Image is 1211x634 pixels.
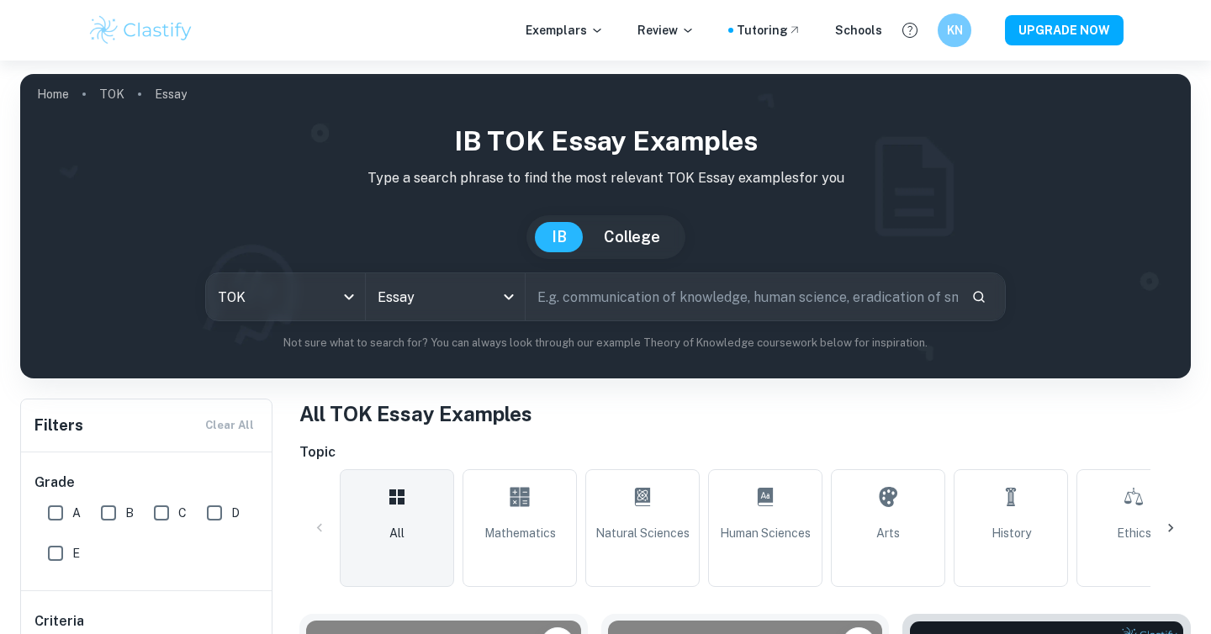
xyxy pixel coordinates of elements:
h6: Criteria [34,611,84,631]
p: Not sure what to search for? You can always look through our example Theory of Knowledge coursewo... [34,335,1177,351]
p: Essay [155,85,187,103]
a: Schools [835,21,882,40]
h6: Grade [34,473,260,493]
p: Type a search phrase to find the most relevant TOK Essay examples for you [34,168,1177,188]
span: D [231,504,240,522]
h6: KN [945,21,965,40]
button: Help and Feedback [896,16,924,45]
span: C [178,504,187,522]
input: E.g. communication of knowledge, human science, eradication of smallpox... [526,273,958,320]
button: Search [965,283,993,311]
span: All [389,524,405,542]
span: Arts [876,524,900,542]
p: Exemplars [526,21,604,40]
span: Human Sciences [720,524,811,542]
button: College [587,222,677,252]
div: Essay [366,273,525,320]
h1: All TOK Essay Examples [299,399,1191,429]
a: TOK [99,82,124,106]
h1: IB TOK Essay examples [34,121,1177,161]
h6: Filters [34,414,83,437]
span: E [72,544,80,563]
a: Tutoring [737,21,801,40]
button: IB [535,222,584,252]
p: Review [637,21,695,40]
button: KN [938,13,971,47]
img: Clastify logo [87,13,194,47]
a: Home [37,82,69,106]
div: TOK [206,273,365,320]
span: Mathematics [484,524,556,542]
span: Ethics [1117,524,1151,542]
span: Natural Sciences [595,524,690,542]
span: A [72,504,81,522]
button: UPGRADE NOW [1005,15,1124,45]
h6: Topic [299,442,1191,462]
img: profile cover [20,74,1191,378]
span: History [992,524,1031,542]
span: B [125,504,134,522]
